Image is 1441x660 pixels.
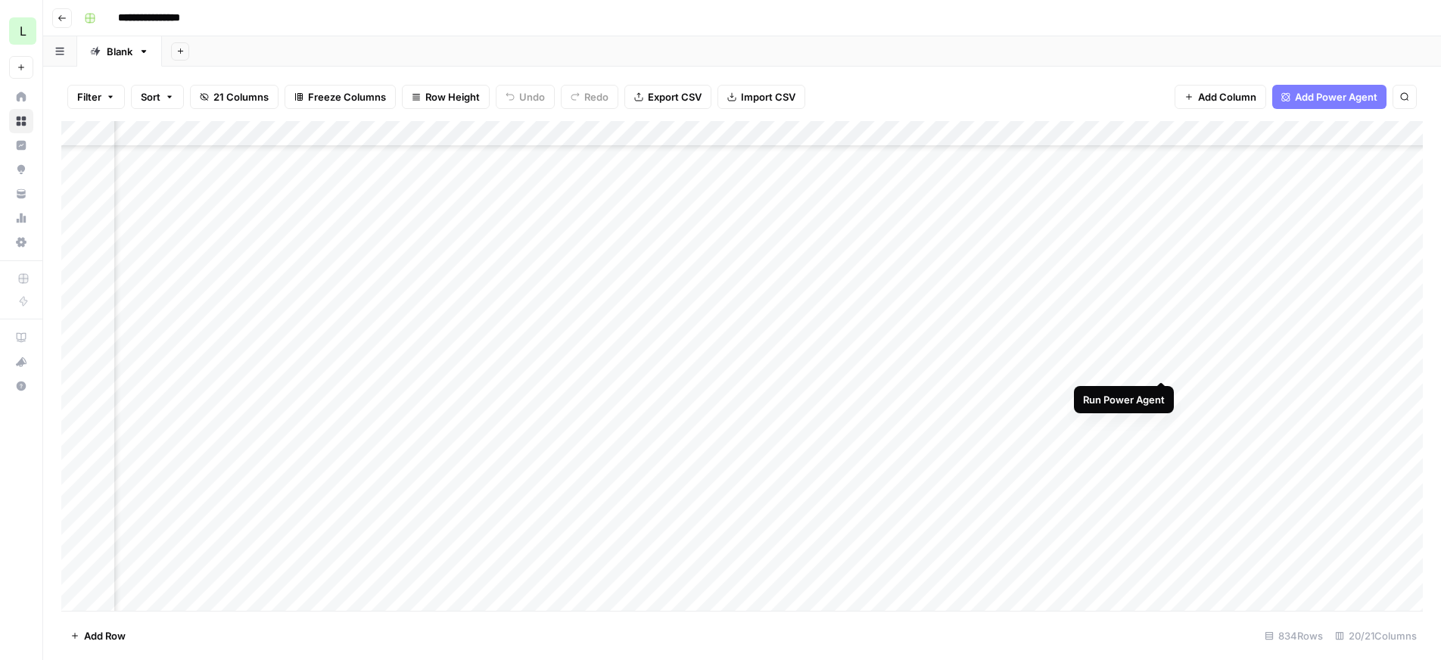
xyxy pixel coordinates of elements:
span: Freeze Columns [308,89,386,104]
button: Add Power Agent [1272,85,1387,109]
button: Export CSV [624,85,711,109]
a: Usage [9,206,33,230]
a: Blank [77,36,162,67]
button: Filter [67,85,125,109]
span: Undo [519,89,545,104]
button: 21 Columns [190,85,279,109]
a: Opportunities [9,157,33,182]
div: Blank [107,44,132,59]
span: L [20,22,26,40]
button: Help + Support [9,374,33,398]
span: Sort [141,89,160,104]
button: Add Row [61,624,135,648]
a: Browse [9,109,33,133]
button: What's new? [9,350,33,374]
span: Export CSV [648,89,702,104]
span: Add Row [84,628,126,643]
span: Add Column [1198,89,1256,104]
span: Redo [584,89,608,104]
button: Sort [131,85,184,109]
span: Row Height [425,89,480,104]
button: Undo [496,85,555,109]
div: 834 Rows [1259,624,1329,648]
div: Run Power Agent [1083,392,1165,407]
span: Add Power Agent [1295,89,1377,104]
button: Workspace: Lob [9,12,33,50]
span: Filter [77,89,101,104]
a: AirOps Academy [9,325,33,350]
div: What's new? [10,350,33,373]
a: Home [9,85,33,109]
a: Insights [9,133,33,157]
button: Freeze Columns [285,85,396,109]
a: Settings [9,230,33,254]
div: 20/21 Columns [1329,624,1423,648]
button: Row Height [402,85,490,109]
button: Import CSV [717,85,805,109]
a: Your Data [9,182,33,206]
button: Redo [561,85,618,109]
span: Import CSV [741,89,795,104]
button: Add Column [1175,85,1266,109]
span: 21 Columns [213,89,269,104]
